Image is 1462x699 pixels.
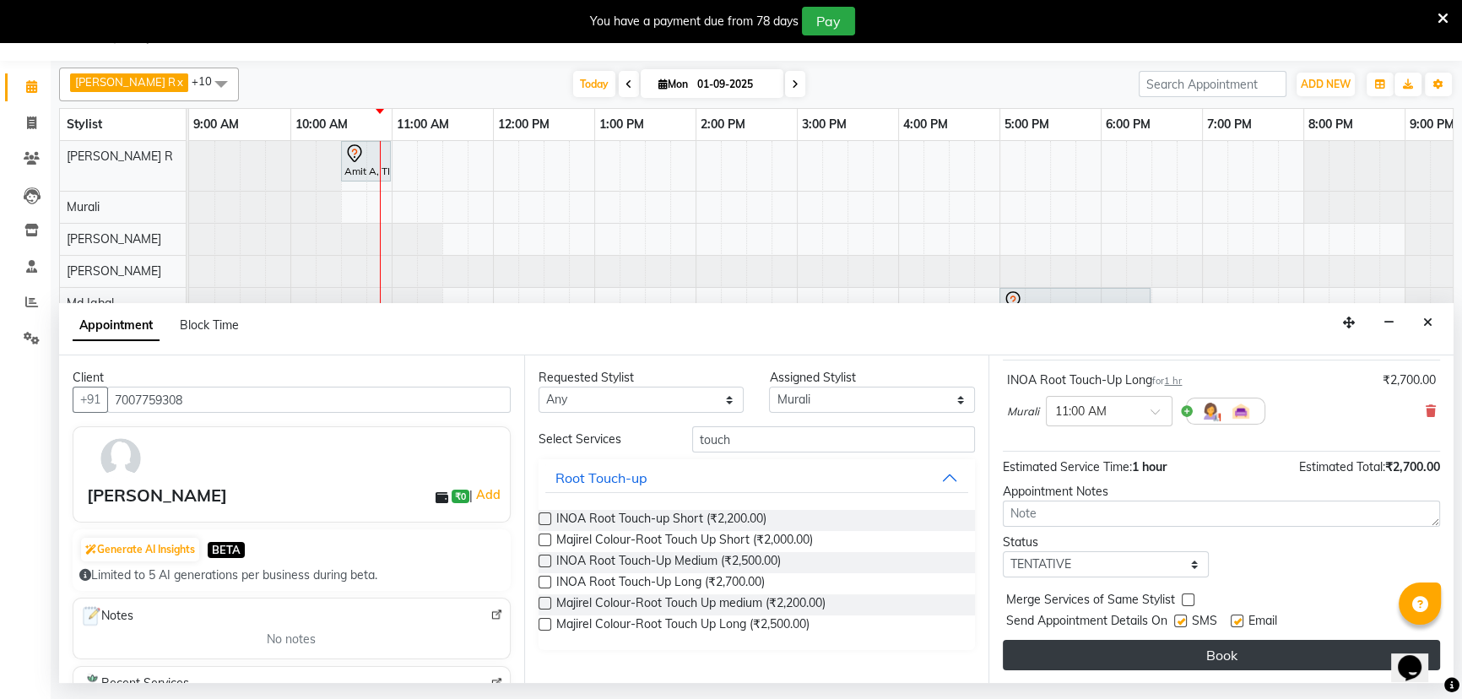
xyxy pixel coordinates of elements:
[526,431,680,448] div: Select Services
[539,369,745,387] div: Requested Stylist
[802,7,855,35] button: Pay
[1000,112,1053,137] a: 5:00 PM
[180,317,239,333] span: Block Time
[1297,73,1355,96] button: ADD NEW
[208,542,245,558] span: BETA
[590,13,799,30] div: You have a payment due from 78 days
[80,605,133,627] span: Notes
[176,75,183,89] a: x
[1001,290,1149,326] div: [PERSON_NAME], TK01, 05:00 PM-06:30 PM, INOA Root Touch-Up Long
[1385,459,1440,474] span: ₹2,700.00
[291,112,352,137] a: 10:00 AM
[67,263,161,279] span: [PERSON_NAME]
[1006,612,1167,633] span: Send Appointment Details On
[556,615,810,637] span: Majirel Colour-Root Touch Up Long (₹2,500.00)
[654,78,692,90] span: Mon
[1006,591,1175,612] span: Merge Services of Same Stylist
[75,75,176,89] span: [PERSON_NAME] R
[469,485,502,505] span: |
[473,485,502,505] a: Add
[1003,640,1440,670] button: Book
[1102,112,1155,137] a: 6:00 PM
[798,112,851,137] a: 3:00 PM
[556,531,813,552] span: Majirel Colour-Root Touch Up Short (₹2,000.00)
[556,594,826,615] span: Majirel Colour-Root Touch Up medium (₹2,200.00)
[1231,401,1251,421] img: Interior.png
[393,112,453,137] a: 11:00 AM
[87,483,227,508] div: [PERSON_NAME]
[1164,375,1182,387] span: 1 hr
[73,369,511,387] div: Client
[1192,612,1217,633] span: SMS
[1003,459,1132,474] span: Estimated Service Time:
[67,295,114,311] span: Md Iqbal
[1007,404,1039,420] span: Murali
[595,112,648,137] a: 1:00 PM
[1416,310,1440,336] button: Close
[1391,631,1445,682] iframe: chat widget
[1152,375,1182,387] small: for
[899,112,952,137] a: 4:00 PM
[1299,459,1385,474] span: Estimated Total:
[107,387,511,413] input: Search by Name/Mobile/Email/Code
[67,149,173,164] span: [PERSON_NAME] R
[452,490,469,503] span: ₹0
[696,112,750,137] a: 2:00 PM
[1304,112,1357,137] a: 8:00 PM
[80,674,189,694] span: Recent Services
[1139,71,1286,97] input: Search Appointment
[556,510,766,531] span: INOA Root Touch-up Short (₹2,200.00)
[1003,483,1440,501] div: Appointment Notes
[1007,371,1182,389] div: INOA Root Touch-Up Long
[189,112,243,137] a: 9:00 AM
[573,71,615,97] span: Today
[267,631,316,648] span: No notes
[79,566,504,584] div: Limited to 5 AI generations per business during beta.
[1200,401,1221,421] img: Hairdresser.png
[692,72,777,97] input: 2025-09-01
[67,116,102,132] span: Stylist
[1301,78,1351,90] span: ADD NEW
[556,573,765,594] span: INOA Root Touch-Up Long (₹2,700.00)
[1405,112,1459,137] a: 9:00 PM
[81,538,199,561] button: Generate AI Insights
[555,468,647,488] div: Root Touch-up
[67,199,100,214] span: Murali
[1132,459,1167,474] span: 1 hour
[1248,612,1277,633] span: Email
[343,144,389,179] div: Amit A, TK02, 10:30 AM-11:00 AM, Beard Shaping
[494,112,554,137] a: 12:00 PM
[1203,112,1256,137] a: 7:00 PM
[73,311,160,341] span: Appointment
[556,552,781,573] span: INOA Root Touch-Up Medium (₹2,500.00)
[1383,371,1436,389] div: ₹2,700.00
[96,434,145,483] img: avatar
[545,463,969,493] button: Root Touch-up
[73,387,108,413] button: +91
[67,231,161,247] span: [PERSON_NAME]
[1003,534,1209,551] div: Status
[769,369,975,387] div: Assigned Stylist
[192,74,225,88] span: +10
[692,426,975,452] input: Search by service name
